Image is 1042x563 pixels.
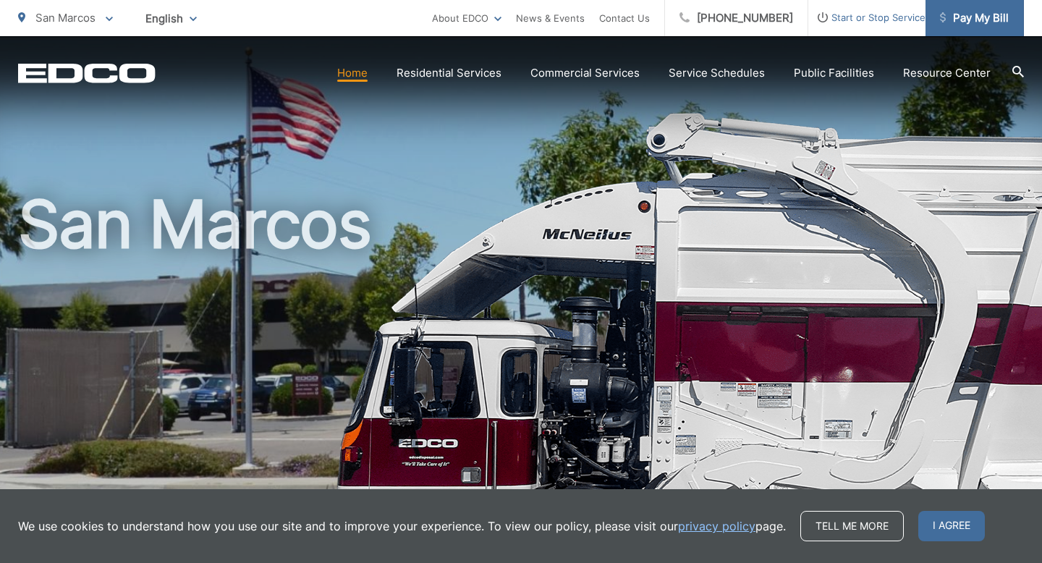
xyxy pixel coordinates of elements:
[135,6,208,31] span: English
[599,9,650,27] a: Contact Us
[397,64,501,82] a: Residential Services
[18,63,156,83] a: EDCD logo. Return to the homepage.
[794,64,874,82] a: Public Facilities
[530,64,640,82] a: Commercial Services
[678,517,755,535] a: privacy policy
[669,64,765,82] a: Service Schedules
[516,9,585,27] a: News & Events
[337,64,368,82] a: Home
[940,9,1009,27] span: Pay My Bill
[903,64,991,82] a: Resource Center
[432,9,501,27] a: About EDCO
[35,11,96,25] span: San Marcos
[18,517,786,535] p: We use cookies to understand how you use our site and to improve your experience. To view our pol...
